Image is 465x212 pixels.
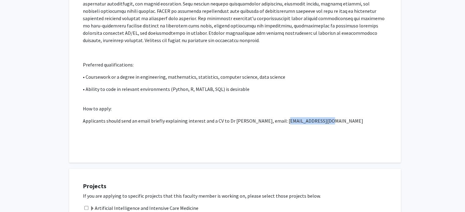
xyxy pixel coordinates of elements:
[90,204,198,212] label: Artificial Intelligence and Intensive Care Medicine
[83,105,387,112] p: How to apply:
[83,192,395,199] p: If you are applying to specific projects that this faculty member is working on, please select th...
[83,73,387,81] p: • Coursework or a degree in engineering, mathematics, statistics, computer science, data science
[83,182,106,190] strong: Projects
[83,117,387,124] p: Applicants should send an email briefly explaining interest and a CV to Dr [PERSON_NAME], email: ...
[83,61,387,68] p: Preferred qualifications:
[83,85,387,93] p: • Ability to code in relevant environments (Python, R, MATLAB, SQL) is desirable
[5,185,26,207] iframe: Chat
